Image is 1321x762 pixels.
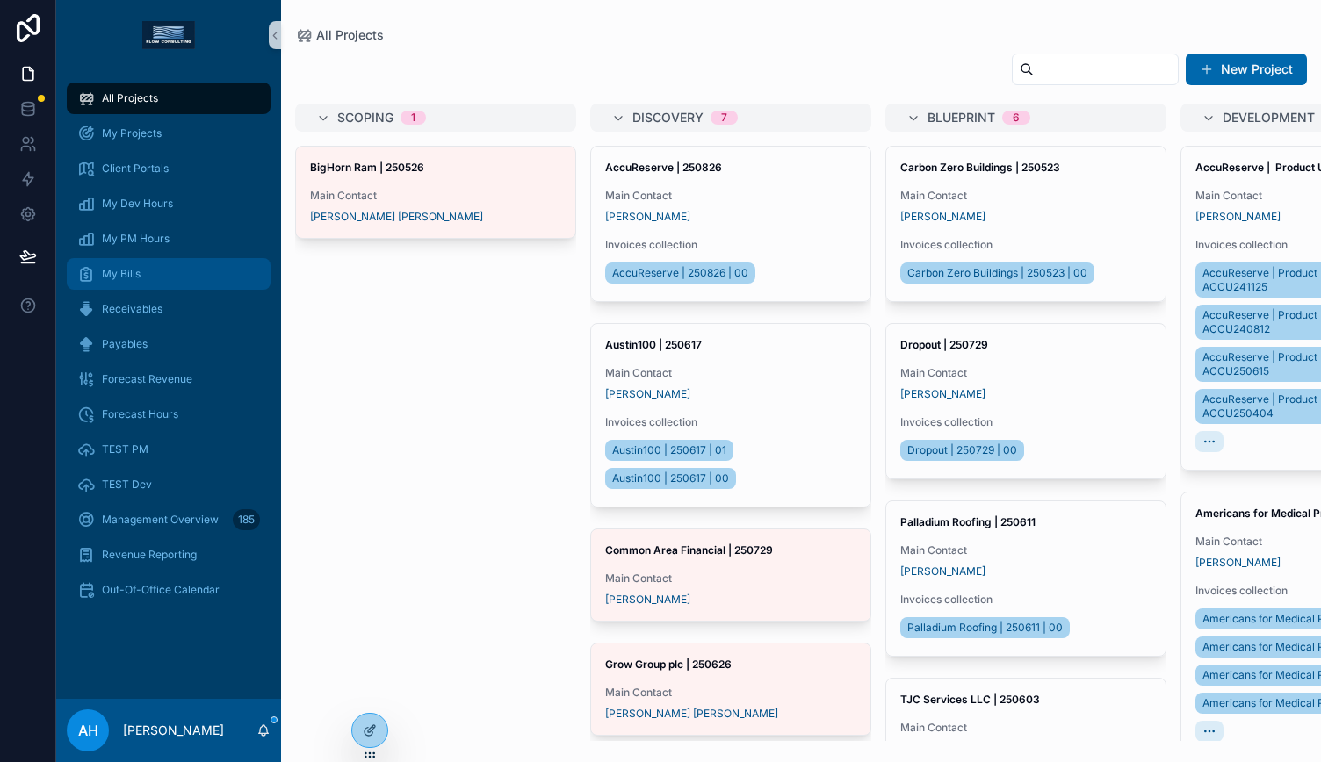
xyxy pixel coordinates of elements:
img: App logo [142,21,195,49]
a: [PERSON_NAME] [900,387,985,401]
a: My Bills [67,258,271,290]
strong: Dropout | 250729 [900,338,988,351]
span: TEST PM [102,442,148,456]
a: AccuReserve | 250826Main Contact[PERSON_NAME]Invoices collectionAccuReserve | 250826 | 00 [590,146,871,302]
a: [PERSON_NAME] [900,210,985,224]
a: [PERSON_NAME] [900,564,985,579]
a: [PERSON_NAME] [1195,210,1281,224]
a: All Projects [67,83,271,114]
span: Forecast Revenue [102,372,192,386]
a: BigHorn Ram | 250526Main Contact[PERSON_NAME] [PERSON_NAME] [295,146,576,239]
span: My Bills [102,267,141,281]
a: [PERSON_NAME] [PERSON_NAME] [605,707,778,721]
button: New Project [1186,54,1307,85]
div: 1 [411,111,415,125]
span: Management Overview [102,513,219,527]
span: My Dev Hours [102,197,173,211]
span: All Projects [102,91,158,105]
span: All Projects [316,26,384,44]
a: Revenue Reporting [67,539,271,571]
span: TEST Dev [102,478,152,492]
a: [PERSON_NAME] [605,387,690,401]
span: Main Contact [605,686,856,700]
a: Austin100 | 250617Main Contact[PERSON_NAME]Invoices collectionAustin100 | 250617 | 01Austin100 | ... [590,323,871,507]
a: Payables [67,328,271,360]
strong: Palladium Roofing | 250611 [900,515,1036,528]
a: Out-Of-Office Calendar [67,574,271,606]
a: All Projects [295,26,384,44]
span: [PERSON_NAME] [605,593,690,607]
a: Grow Group plc | 250626Main Contact[PERSON_NAME] [PERSON_NAME] [590,643,871,736]
a: TEST Dev [67,469,271,500]
span: Dropout | 250729 | 00 [907,443,1017,457]
span: Development [1223,109,1315,126]
strong: BigHorn Ram | 250526 [310,161,424,174]
span: Invoices collection [900,238,1151,252]
span: My Projects [102,126,162,140]
a: Dropout | 250729Main Contact[PERSON_NAME]Invoices collectionDropout | 250729 | 00 [885,323,1166,479]
a: AccuReserve | 250826 | 00 [605,262,755,284]
a: Forecast Revenue [67,363,271,395]
span: Out-Of-Office Calendar [102,583,220,597]
span: Client Portals [102,162,169,176]
span: Discovery [632,109,704,126]
a: Dropout | 250729 | 00 [900,440,1024,461]
span: Main Contact [900,721,1151,735]
strong: TJC Services LLC | 250603 [900,693,1040,706]
span: Austin100 | 250617 | 00 [612,471,729,485]
strong: Common Area Financial | 250729 [605,543,773,557]
span: Main Contact [310,189,561,203]
strong: Grow Group plc | 250626 [605,658,732,671]
span: Main Contact [900,543,1151,557]
div: 185 [233,509,260,530]
strong: AccuReserve | 250826 [605,161,722,174]
a: [PERSON_NAME] [PERSON_NAME] [310,210,483,224]
span: Payables [102,337,148,351]
a: [PERSON_NAME] [605,210,690,224]
strong: Austin100 | 250617 [605,338,702,351]
a: Common Area Financial | 250729Main Contact[PERSON_NAME] [590,528,871,622]
a: Palladium Roofing | 250611 | 00 [900,617,1070,638]
a: My Projects [67,118,271,149]
a: [PERSON_NAME] [1195,556,1281,570]
span: Invoices collection [605,415,856,429]
a: Receivables [67,293,271,325]
span: Invoices collection [605,238,856,252]
a: Palladium Roofing | 250611Main Contact[PERSON_NAME]Invoices collectionPalladium Roofing | 250611 ... [885,500,1166,657]
span: Invoices collection [900,415,1151,429]
span: Invoices collection [900,593,1151,607]
a: My PM Hours [67,223,271,255]
span: Scoping [337,109,393,126]
a: Management Overview185 [67,504,271,536]
span: Receivables [102,302,162,316]
p: [PERSON_NAME] [123,722,224,739]
span: Austin100 | 250617 | 01 [612,443,726,457]
a: Client Portals [67,153,271,184]
span: Blueprint [928,109,995,126]
span: My PM Hours [102,232,170,246]
span: Carbon Zero Buildings | 250523 | 00 [907,266,1087,280]
span: Forecast Hours [102,407,178,421]
span: AccuReserve | 250826 | 00 [612,266,748,280]
div: 7 [721,111,727,125]
a: Austin100 | 250617 | 00 [605,468,736,489]
strong: Carbon Zero Buildings | 250523 [900,161,1060,174]
span: Palladium Roofing | 250611 | 00 [907,621,1063,635]
a: Austin100 | 250617 | 01 [605,440,733,461]
span: AH [78,720,98,741]
span: Main Contact [900,189,1151,203]
div: scrollable content [56,70,281,629]
span: Main Contact [605,571,856,586]
span: Main Contact [605,366,856,380]
a: Forecast Hours [67,399,271,430]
